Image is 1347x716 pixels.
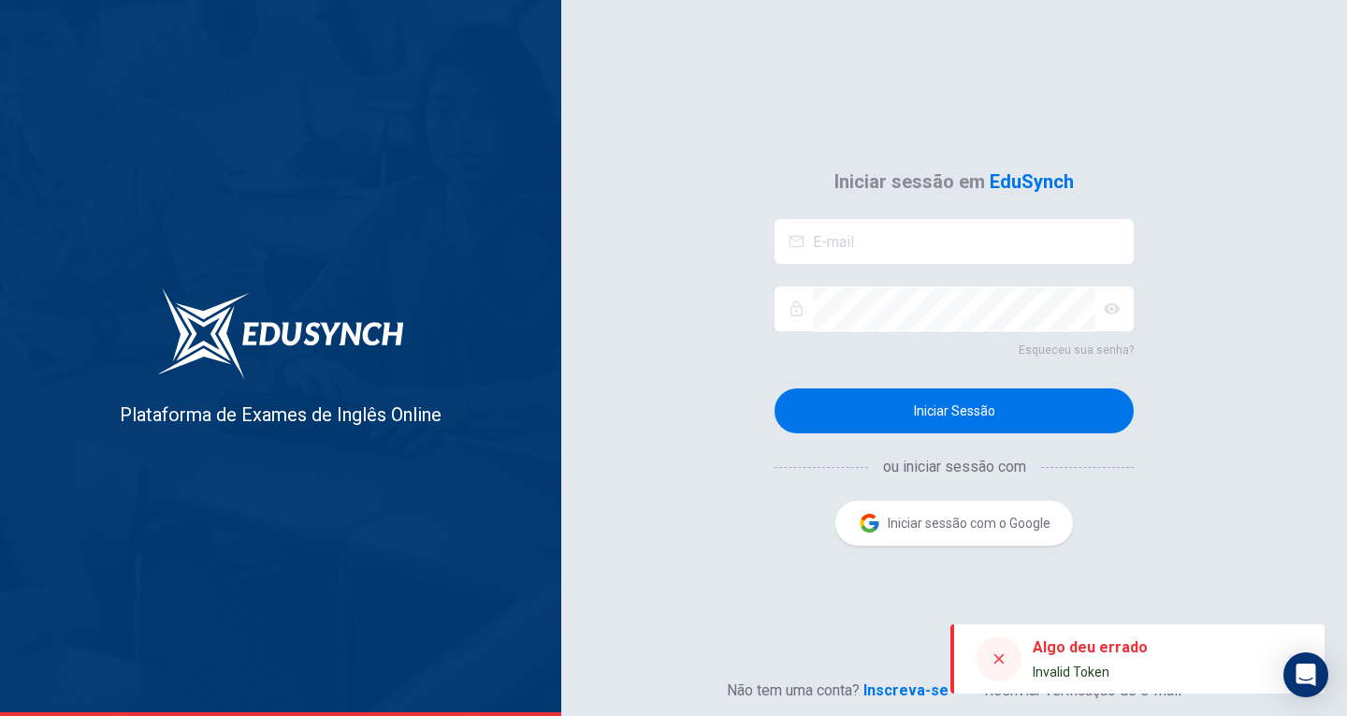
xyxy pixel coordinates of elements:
a: Inscreva-se [860,679,949,702]
strong: EduSynch [990,170,1074,193]
h4: Iniciar sessão em [775,167,1134,197]
input: E-mail [813,219,1134,265]
p: Inscreva-se [863,679,949,702]
div: Algo deu errado [1033,636,1148,659]
img: logo [157,287,404,381]
span: Plataforma de Exames de Inglês Online [120,403,442,426]
button: Iniciar sessão com o Google [835,501,1073,546]
div: Open Intercom Messenger [1283,652,1328,697]
span: Invalid Token [1033,665,1109,679]
p: Não tem uma conta? [727,679,860,702]
button: Iniciar Sessão [775,388,1134,433]
a: Esqueceu sua senha? [775,339,1134,361]
span: ou iniciar sessão com [868,456,1041,478]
